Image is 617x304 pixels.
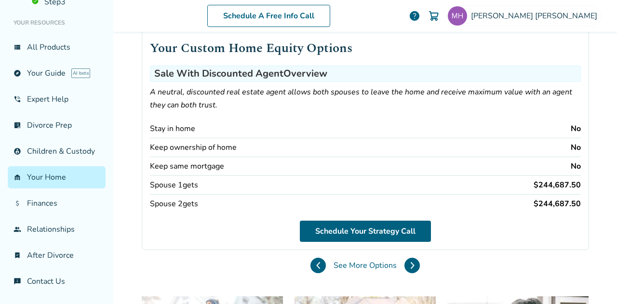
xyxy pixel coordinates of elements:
div: No [571,123,581,134]
a: account_childChildren & Custody [8,140,106,162]
span: phone_in_talk [13,95,21,103]
a: garage_homeYour Home [8,166,106,188]
span: explore [13,69,21,77]
a: phone_in_talkExpert Help [8,88,106,110]
span: bookmark_check [13,251,21,259]
span: chat_info [13,278,21,285]
a: Schedule A Free Info Call [207,5,330,27]
a: view_listAll Products [8,36,106,58]
iframe: Chat Widget [569,258,617,304]
span: attach_money [13,199,21,207]
span: account_child [13,147,21,155]
img: mhodges.atx@gmail.com [448,6,467,26]
div: Spouse 1 gets [150,180,198,190]
div: Keep ownership of home [150,142,237,153]
a: groupRelationships [8,218,106,240]
span: [PERSON_NAME] [PERSON_NAME] [471,11,601,21]
div: Stay in home [150,123,195,134]
a: exploreYour GuideAI beta [8,62,106,84]
a: Schedule Your Strategy Call [300,221,431,242]
div: $244,687.50 [534,180,581,190]
div: No [571,142,581,153]
div: No [571,161,581,172]
span: garage_home [13,173,21,181]
h3: Sale With Discounted Agent Overview [150,66,581,82]
span: view_list [13,43,21,51]
h2: Your Custom Home Equity Options [150,39,581,58]
span: list_alt_check [13,121,21,129]
span: See More Options [334,260,397,271]
span: AI beta [71,68,90,78]
img: Cart [428,10,440,22]
span: group [13,225,21,233]
div: Spouse 2 gets [150,198,198,209]
p: A neutral, discounted real estate agent allows both spouses to leave the home and receive maximum... [150,86,581,112]
li: Your Resources [8,13,106,32]
a: list_alt_checkDivorce Prep [8,114,106,136]
a: bookmark_checkAfter Divorce [8,244,106,266]
a: attach_moneyFinances [8,192,106,214]
div: $244,687.50 [534,198,581,209]
a: help [409,10,420,22]
a: chat_infoContact Us [8,270,106,292]
div: Keep same mortgage [150,161,224,172]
